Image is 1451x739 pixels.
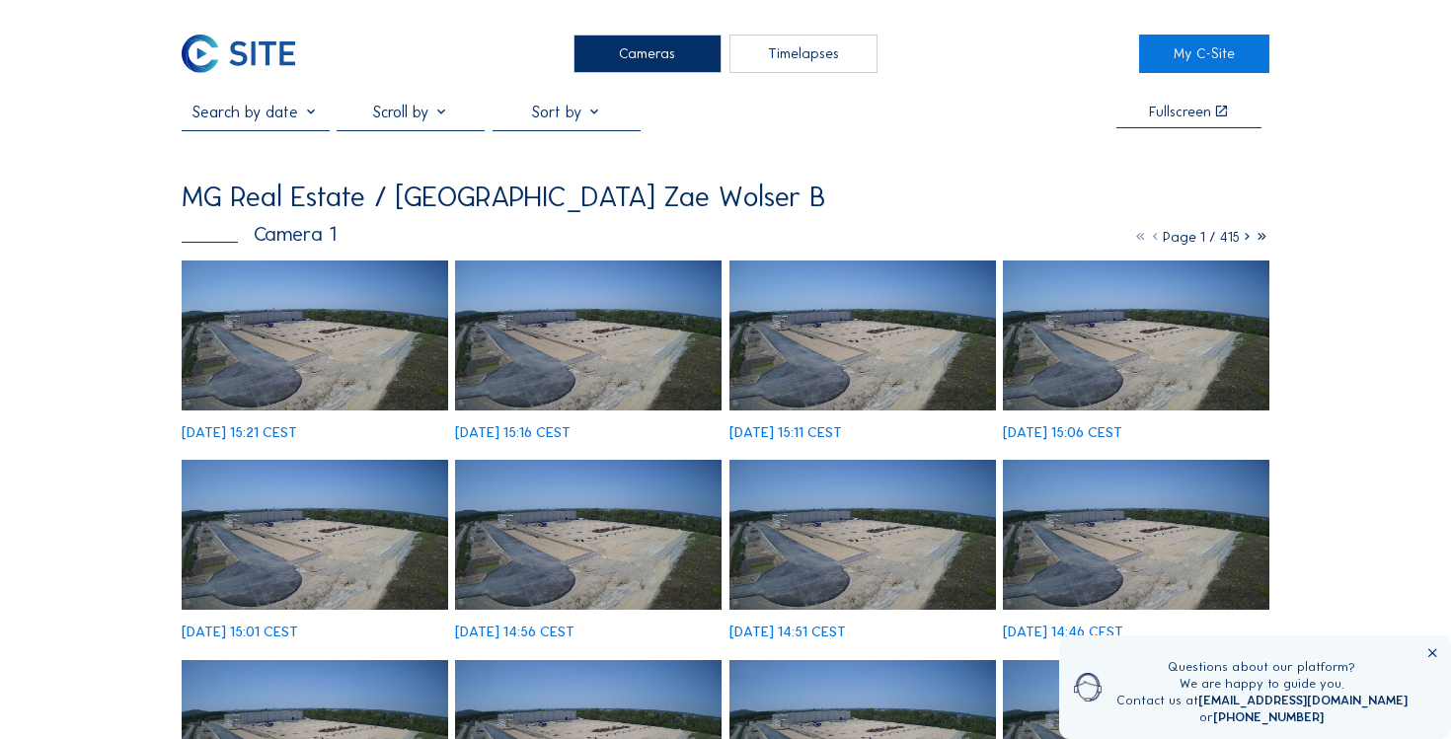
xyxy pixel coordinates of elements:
[455,625,574,639] div: [DATE] 14:56 CEST
[1003,460,1269,610] img: image_52519254
[182,224,338,244] div: Camera 1
[182,625,298,639] div: [DATE] 15:01 CEST
[182,35,312,73] a: C-SITE Logo
[1139,35,1269,73] a: My C-Site
[1149,105,1211,119] div: Fullscreen
[1116,675,1408,692] div: We are happy to guide you.
[182,460,448,610] img: image_52519652
[729,625,846,639] div: [DATE] 14:51 CEST
[1003,625,1123,639] div: [DATE] 14:46 CEST
[455,260,722,410] img: image_52520039
[182,183,825,211] div: MG Real Estate / [GEOGRAPHIC_DATA] Zae Wolser B
[1198,693,1408,707] a: [EMAIL_ADDRESS][DOMAIN_NAME]
[455,460,722,610] img: image_52519512
[1074,658,1102,717] img: operator
[1003,260,1269,410] img: image_52519785
[1213,709,1324,724] a: [PHONE_NUMBER]
[182,260,448,410] img: image_52520175
[182,425,297,440] div: [DATE] 15:21 CEST
[1163,228,1240,246] span: Page 1 / 415
[1003,425,1122,440] div: [DATE] 15:06 CEST
[1116,708,1408,725] div: or
[1116,658,1408,675] div: Questions about our platform?
[729,260,996,410] img: image_52519907
[455,425,571,440] div: [DATE] 15:16 CEST
[1116,692,1408,708] div: Contact us at
[182,103,330,121] input: Search by date 󰅀
[182,35,295,73] img: C-SITE Logo
[729,425,842,440] div: [DATE] 15:11 CEST
[729,460,996,610] img: image_52519395
[573,35,722,73] div: Cameras
[729,35,878,73] div: Timelapses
